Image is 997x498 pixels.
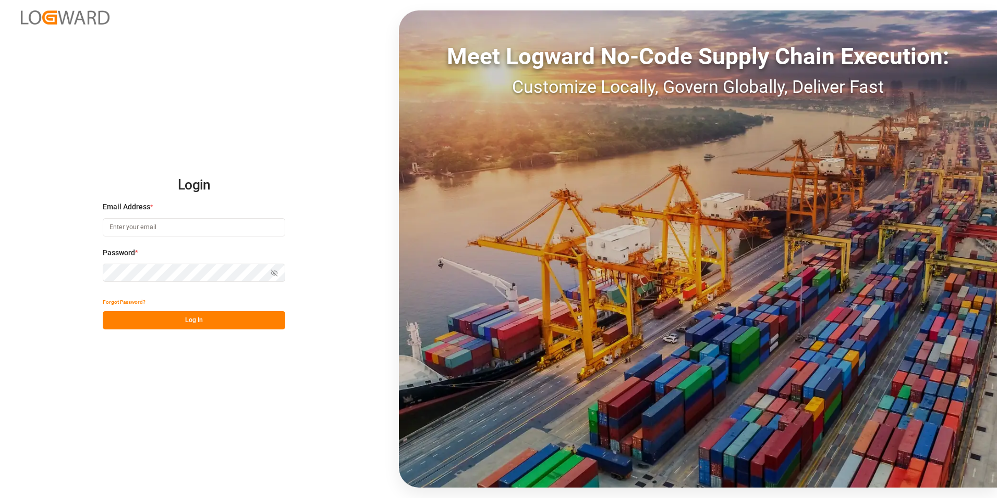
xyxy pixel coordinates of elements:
[399,39,997,74] div: Meet Logward No-Code Supply Chain Execution:
[103,293,145,311] button: Forgot Password?
[21,10,110,25] img: Logward_new_orange.png
[103,311,285,329] button: Log In
[103,218,285,236] input: Enter your email
[103,247,135,258] span: Password
[103,201,150,212] span: Email Address
[399,74,997,100] div: Customize Locally, Govern Globally, Deliver Fast
[103,169,285,202] h2: Login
